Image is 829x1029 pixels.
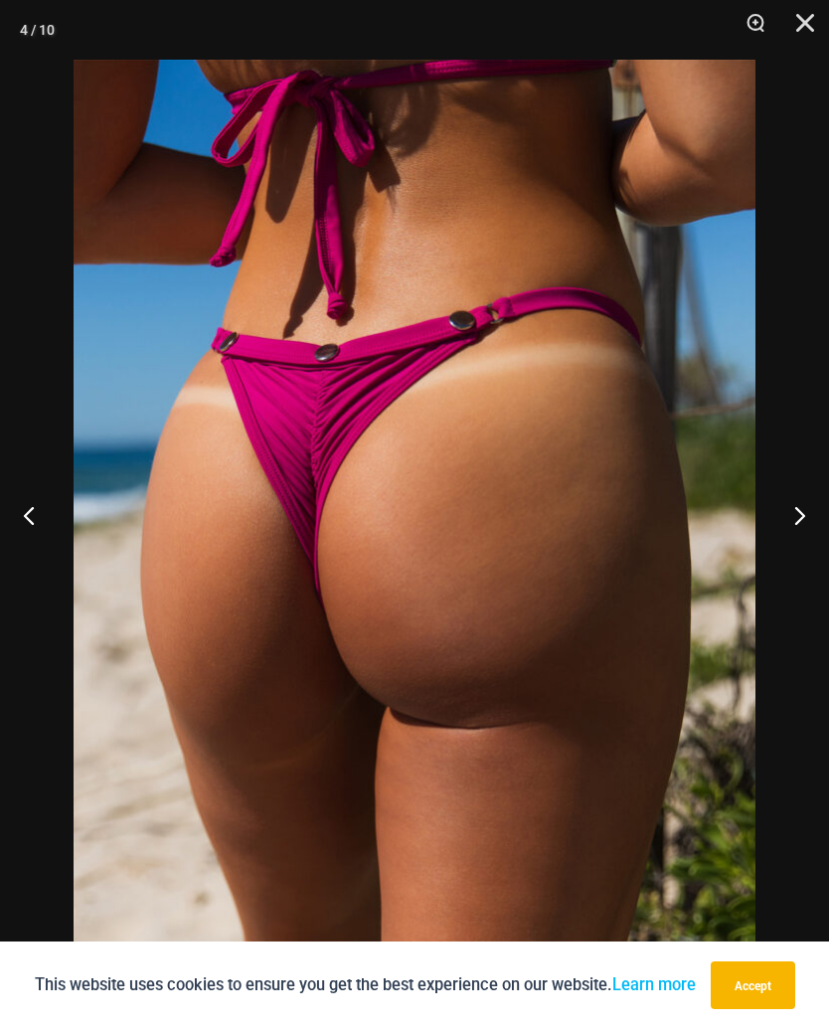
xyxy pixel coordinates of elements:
p: This website uses cookies to ensure you get the best experience on our website. [35,971,696,998]
button: Accept [711,961,795,1009]
a: Learn more [612,975,696,994]
button: Next [754,465,829,565]
div: 4 / 10 [20,15,55,45]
